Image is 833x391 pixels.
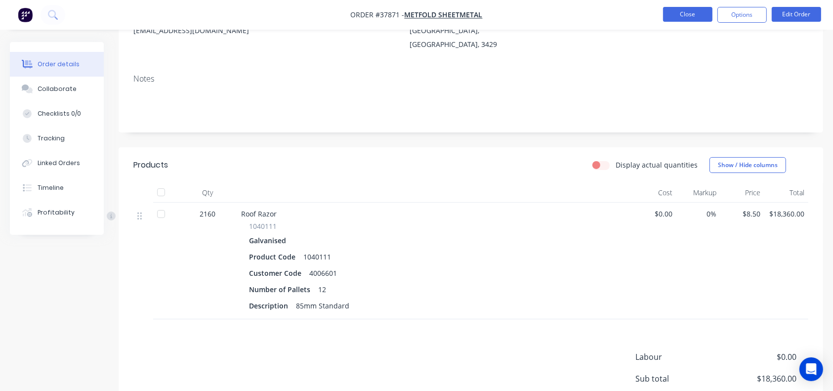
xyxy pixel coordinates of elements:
[249,250,299,264] div: Product Code
[676,183,720,203] div: Markup
[10,175,104,200] button: Timeline
[799,357,823,381] div: Open Intercom Messenger
[723,373,796,385] span: $18,360.00
[249,233,290,248] div: Galvanised
[38,134,65,143] div: Tracking
[680,209,716,219] span: 0%
[663,7,712,22] button: Close
[292,299,353,313] div: 85mm Standard
[410,10,532,51] div: [GEOGRAPHIC_DATA], [GEOGRAPHIC_DATA], [GEOGRAPHIC_DATA], 3429
[38,208,75,217] div: Profitability
[133,74,808,84] div: Notes
[724,209,760,219] span: $8.50
[38,159,80,168] div: Linked Orders
[10,151,104,175] button: Linked Orders
[249,221,277,231] span: 1040111
[38,60,80,69] div: Order details
[10,126,104,151] button: Tracking
[299,250,335,264] div: 1040111
[717,7,767,23] button: Options
[241,209,277,218] span: Roof Razor
[10,101,104,126] button: Checklists 0/0
[10,52,104,77] button: Order details
[38,85,77,93] div: Collaborate
[709,157,786,173] button: Show / Hide columns
[772,7,821,22] button: Edit Order
[200,209,215,219] span: 2160
[636,209,672,219] span: $0.00
[249,282,314,297] div: Number of Pallets
[768,209,804,219] span: $18,360.00
[723,351,796,363] span: $0.00
[10,77,104,101] button: Collaborate
[38,109,81,118] div: Checklists 0/0
[314,282,330,297] div: 12
[305,266,341,280] div: 4006601
[632,183,676,203] div: Cost
[616,160,698,170] label: Display actual quantities
[351,10,405,20] span: Order #37871 -
[18,7,33,22] img: Factory
[10,200,104,225] button: Profitability
[249,299,292,313] div: Description
[720,183,764,203] div: Price
[178,183,237,203] div: Qty
[635,351,723,363] span: Labour
[405,10,483,20] a: Metfold Sheetmetal
[249,266,305,280] div: Customer Code
[133,159,168,171] div: Products
[38,183,64,192] div: Timeline
[764,183,808,203] div: Total
[133,24,256,38] div: [EMAIL_ADDRESS][DOMAIN_NAME]
[635,373,723,385] span: Sub total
